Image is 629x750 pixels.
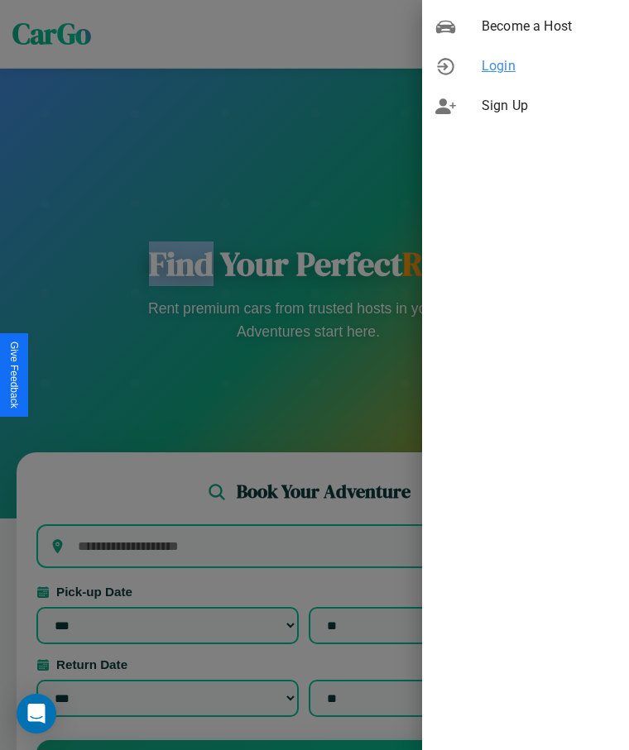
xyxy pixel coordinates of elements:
div: Sign Up [422,86,629,126]
div: Become a Host [422,7,629,46]
div: Login [422,46,629,86]
div: Open Intercom Messenger [17,694,56,733]
span: Login [482,56,616,76]
span: Become a Host [482,17,616,36]
span: Sign Up [482,96,616,116]
div: Give Feedback [8,342,20,408]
